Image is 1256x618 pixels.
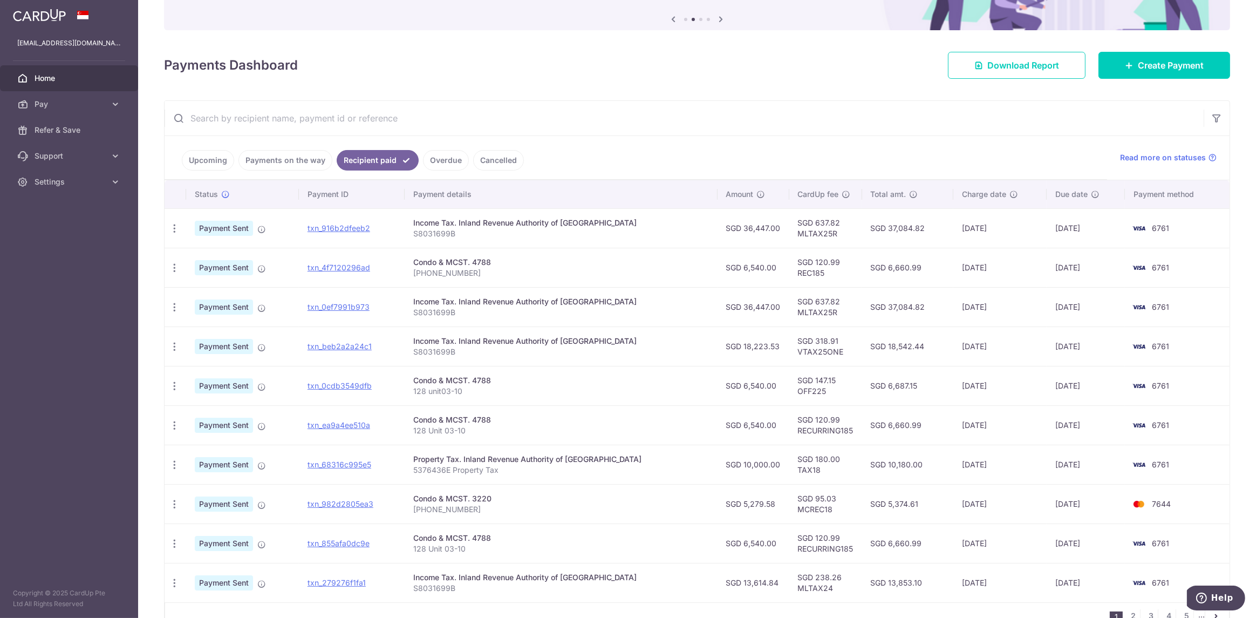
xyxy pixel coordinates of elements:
img: Bank Card [1128,498,1150,511]
img: Bank Card [1128,458,1150,471]
span: 6761 [1152,578,1169,587]
p: S8031699B [413,583,709,594]
p: 128 Unit 03-10 [413,544,709,554]
span: Settings [35,176,106,187]
td: [DATE] [1047,287,1125,327]
td: [DATE] [1047,445,1125,484]
p: S8031699B [413,307,709,318]
div: Condo & MCST. 3220 [413,493,709,504]
span: Home [35,73,106,84]
a: txn_279276f1fa1 [308,578,366,587]
td: SGD 37,084.82 [862,208,953,248]
td: SGD 6,540.00 [718,248,789,287]
td: SGD 5,374.61 [862,484,953,524]
span: Payment Sent [195,536,253,551]
td: [DATE] [1047,248,1125,287]
td: SGD 120.99 RECURRING185 [789,405,862,445]
span: Payment Sent [195,457,253,472]
span: Payment Sent [195,300,253,315]
td: SGD 10,000.00 [718,445,789,484]
span: Due date [1055,189,1088,200]
a: Download Report [948,52,1086,79]
img: Bank Card [1128,537,1150,550]
td: [DATE] [953,405,1047,445]
td: [DATE] [1047,366,1125,405]
span: 6761 [1152,263,1169,272]
td: SGD 147.15 OFF225 [789,366,862,405]
span: Payment Sent [195,575,253,590]
th: Payment details [405,180,718,208]
span: 6761 [1152,381,1169,390]
th: Payment method [1125,180,1230,208]
span: Support [35,151,106,161]
span: 6761 [1152,420,1169,430]
td: SGD 5,279.58 [718,484,789,524]
p: [EMAIL_ADDRESS][DOMAIN_NAME] [17,38,121,49]
a: txn_916b2dfeeb2 [308,223,370,233]
p: S8031699B [413,228,709,239]
td: [DATE] [953,327,1047,366]
span: Payment Sent [195,497,253,512]
td: SGD 6,660.99 [862,524,953,563]
p: [PHONE_NUMBER] [413,268,709,279]
a: Overdue [423,150,469,171]
div: Income Tax. Inland Revenue Authority of [GEOGRAPHIC_DATA] [413,572,709,583]
td: [DATE] [1047,484,1125,524]
td: [DATE] [1047,524,1125,563]
span: Amount [726,189,754,200]
td: SGD 36,447.00 [718,287,789,327]
a: txn_beb2a2a24c1 [308,342,372,351]
span: Payment Sent [195,378,253,393]
span: 6761 [1152,302,1169,311]
a: Upcoming [182,150,234,171]
p: 128 unit03-10 [413,386,709,397]
td: SGD 6,540.00 [718,524,789,563]
span: 6761 [1152,342,1169,351]
div: Condo & MCST. 4788 [413,533,709,544]
span: Create Payment [1138,59,1204,72]
td: SGD 6,660.99 [862,405,953,445]
span: Payment Sent [195,221,253,236]
td: SGD 13,614.84 [718,563,789,602]
td: SGD 318.91 VTAX25ONE [789,327,862,366]
span: Charge date [962,189,1006,200]
td: [DATE] [1047,405,1125,445]
a: Recipient paid [337,150,419,171]
td: SGD 13,853.10 [862,563,953,602]
img: Bank Card [1128,379,1150,392]
a: txn_4f7120296ad [308,263,370,272]
span: Read more on statuses [1120,152,1206,163]
td: SGD 120.99 RECURRING185 [789,524,862,563]
td: SGD 10,180.00 [862,445,953,484]
div: Condo & MCST. 4788 [413,257,709,268]
a: Create Payment [1098,52,1230,79]
span: Download Report [987,59,1059,72]
span: Payment Sent [195,260,253,275]
td: [DATE] [1047,208,1125,248]
span: CardUp fee [798,189,839,200]
p: 128 Unit 03-10 [413,425,709,436]
img: CardUp [13,9,66,22]
td: SGD 18,542.44 [862,327,953,366]
img: Bank Card [1128,222,1150,235]
td: SGD 6,540.00 [718,366,789,405]
td: [DATE] [953,287,1047,327]
img: Bank Card [1128,301,1150,314]
div: Income Tax. Inland Revenue Authority of [GEOGRAPHIC_DATA] [413,336,709,347]
div: Income Tax. Inland Revenue Authority of [GEOGRAPHIC_DATA] [413,218,709,228]
span: 7644 [1152,499,1171,508]
td: [DATE] [953,563,1047,602]
td: [DATE] [1047,327,1125,366]
td: SGD 180.00 TAX18 [789,445,862,484]
span: Total amt. [871,189,906,200]
img: Bank Card [1128,340,1150,353]
p: S8031699B [413,347,709,357]
span: Status [195,189,218,200]
div: Condo & MCST. 4788 [413,375,709,386]
td: [DATE] [953,524,1047,563]
span: Payment Sent [195,418,253,433]
a: txn_982d2805ea3 [308,499,373,508]
span: 6761 [1152,460,1169,469]
div: Income Tax. Inland Revenue Authority of [GEOGRAPHIC_DATA] [413,296,709,307]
